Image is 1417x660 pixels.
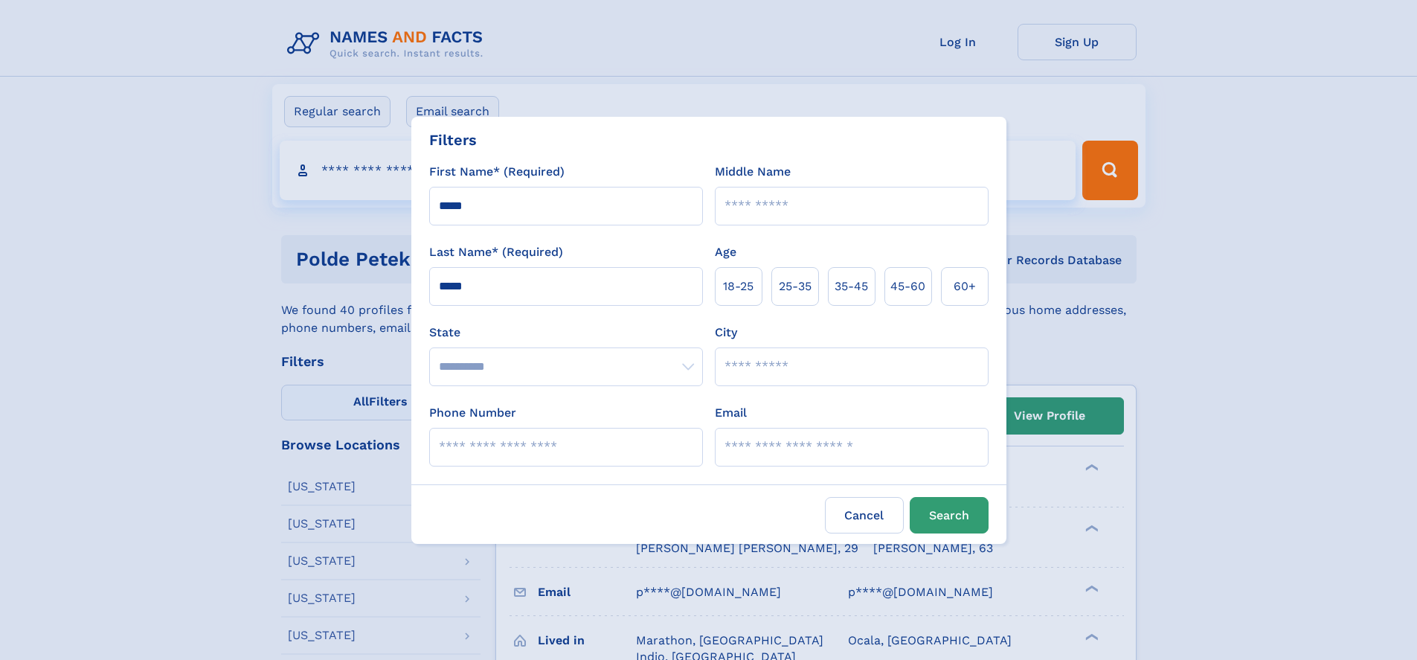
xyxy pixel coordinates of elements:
[715,163,791,181] label: Middle Name
[835,278,868,295] span: 35‑45
[715,404,747,422] label: Email
[715,324,737,342] label: City
[779,278,812,295] span: 25‑35
[825,497,904,534] label: Cancel
[429,243,563,261] label: Last Name* (Required)
[954,278,976,295] span: 60+
[723,278,754,295] span: 18‑25
[429,404,516,422] label: Phone Number
[429,324,703,342] label: State
[715,243,736,261] label: Age
[890,278,925,295] span: 45‑60
[910,497,989,534] button: Search
[429,129,477,151] div: Filters
[429,163,565,181] label: First Name* (Required)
